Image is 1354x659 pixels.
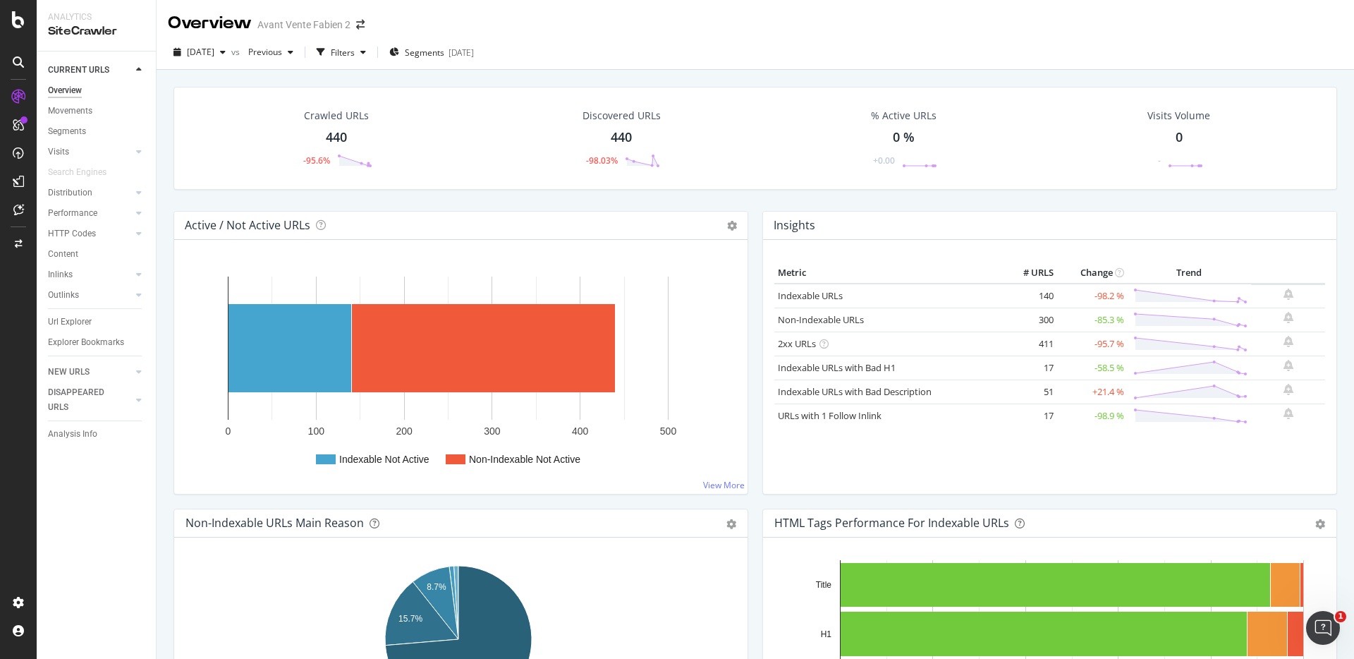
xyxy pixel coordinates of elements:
[774,216,815,235] h4: Insights
[774,262,1001,284] th: Metric
[1283,408,1293,419] div: bell-plus
[871,109,937,123] div: % Active URLs
[48,267,73,282] div: Inlinks
[48,385,132,415] a: DISAPPEARED URLS
[48,206,132,221] a: Performance
[48,145,132,159] a: Visits
[484,425,501,437] text: 300
[1176,128,1183,147] div: 0
[1001,284,1057,308] td: 140
[821,629,832,639] text: H1
[778,385,932,398] a: Indexable URLs with Bad Description
[48,124,146,139] a: Segments
[1057,262,1128,284] th: Change
[398,614,422,624] text: 15.7%
[226,425,231,437] text: 0
[1128,262,1251,284] th: Trend
[703,479,745,491] a: View More
[1001,262,1057,284] th: # URLS
[168,41,231,64] button: [DATE]
[48,365,132,380] a: NEW URLS
[48,427,146,442] a: Analysis Info
[231,46,243,58] span: vs
[168,11,252,35] div: Overview
[243,46,282,58] span: Previous
[1147,109,1210,123] div: Visits Volume
[48,247,78,262] div: Content
[1283,289,1293,300] div: bell-plus
[1283,336,1293,347] div: bell-plus
[356,20,365,30] div: arrow-right-arrow-left
[48,315,146,329] a: Url Explorer
[396,425,413,437] text: 200
[185,516,364,530] div: Non-Indexable URLs Main Reason
[1315,519,1325,529] div: gear
[48,124,86,139] div: Segments
[778,313,864,326] a: Non-Indexable URLs
[48,145,69,159] div: Visits
[243,41,299,64] button: Previous
[48,83,146,98] a: Overview
[257,18,350,32] div: Avant Vente Fabien 2
[1283,360,1293,371] div: bell-plus
[48,385,119,415] div: DISAPPEARED URLS
[778,361,896,374] a: Indexable URLs with Bad H1
[48,165,121,180] a: Search Engines
[1158,155,1161,167] div: -
[660,425,677,437] text: 500
[1335,611,1346,622] span: 1
[778,289,843,302] a: Indexable URLs
[331,47,355,59] div: Filters
[48,104,92,119] div: Movements
[1057,380,1128,404] td: +21.4 %
[48,247,146,262] a: Content
[1057,332,1128,356] td: -95.7 %
[1057,356,1128,380] td: -58.5 %
[48,288,79,303] div: Outlinks
[611,128,632,147] div: 440
[583,109,661,123] div: Discovered URLs
[48,335,124,350] div: Explorer Bookmarks
[187,46,214,58] span: 2025 Sep. 16th
[778,409,882,422] a: URLs with 1 Follow Inlink
[1057,308,1128,332] td: -85.3 %
[48,365,90,380] div: NEW URLS
[427,582,446,592] text: 8.7%
[1001,404,1057,428] td: 17
[726,519,736,529] div: gear
[185,262,736,483] div: A chart.
[1057,404,1128,428] td: -98.9 %
[308,425,325,437] text: 100
[48,267,132,282] a: Inlinks
[572,425,589,437] text: 400
[1001,332,1057,356] td: 411
[816,580,832,590] text: Title
[48,186,132,200] a: Distribution
[48,63,109,78] div: CURRENT URLS
[774,516,1009,530] div: HTML Tags Performance for Indexable URLs
[48,226,132,241] a: HTTP Codes
[1001,380,1057,404] td: 51
[449,47,474,59] div: [DATE]
[326,128,347,147] div: 440
[1306,611,1340,645] iframe: Intercom live chat
[48,83,82,98] div: Overview
[778,337,816,350] a: 2xx URLs
[873,155,895,167] div: +0.00
[1001,308,1057,332] td: 300
[384,41,480,64] button: Segments[DATE]
[586,155,618,167] div: -98.03%
[339,454,429,465] text: Indexable Not Active
[1283,384,1293,395] div: bell-plus
[48,335,146,350] a: Explorer Bookmarks
[48,11,145,23] div: Analytics
[1001,356,1057,380] td: 17
[48,427,97,442] div: Analysis Info
[1057,284,1128,308] td: -98.2 %
[48,63,132,78] a: CURRENT URLS
[48,315,92,329] div: Url Explorer
[304,109,369,123] div: Crawled URLs
[311,41,372,64] button: Filters
[48,165,106,180] div: Search Engines
[893,128,915,147] div: 0 %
